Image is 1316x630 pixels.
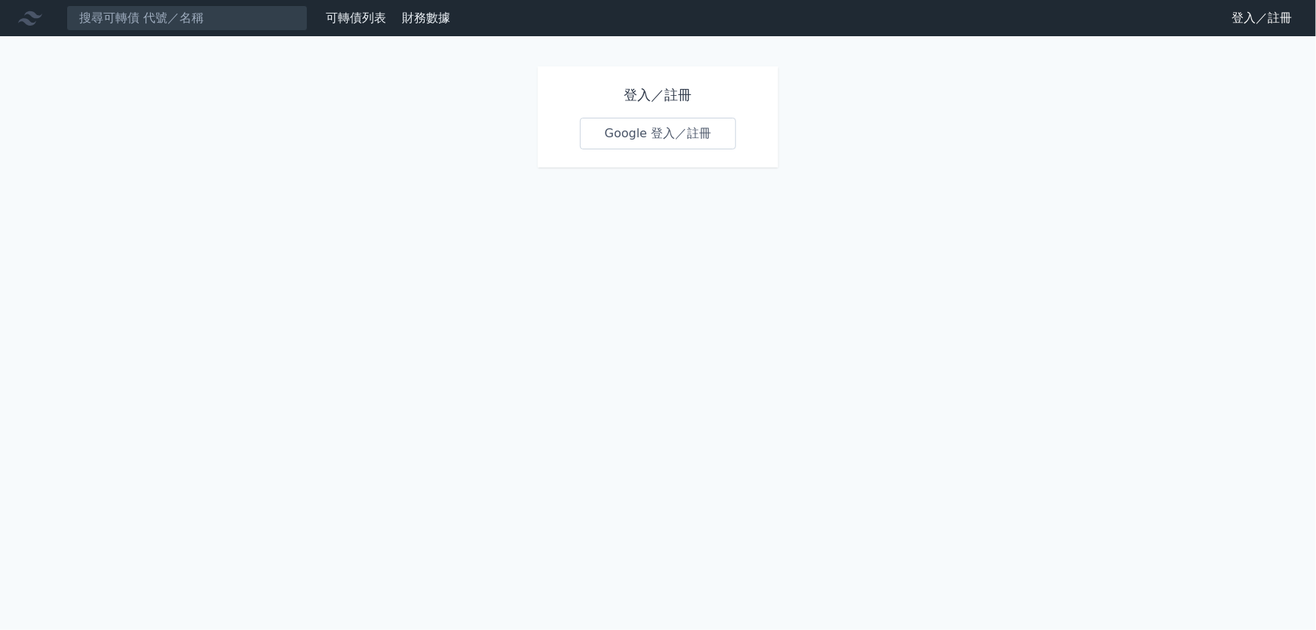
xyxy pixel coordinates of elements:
a: Google 登入／註冊 [580,118,737,149]
a: 登入／註冊 [1219,6,1304,30]
a: 可轉債列表 [326,11,386,25]
input: 搜尋可轉債 代號／名稱 [66,5,308,31]
a: 財務數據 [402,11,450,25]
h1: 登入／註冊 [580,85,737,106]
